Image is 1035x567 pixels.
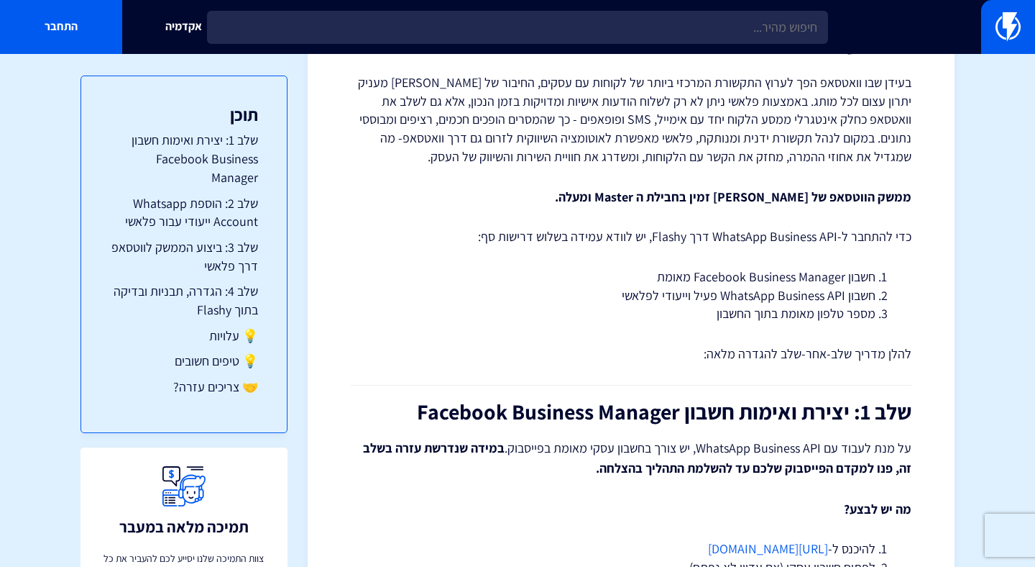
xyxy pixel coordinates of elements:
[110,238,258,275] a: שלב 3: ביצוע הממשק לווטסאפ דרך פלאשי
[110,378,258,396] a: 🤝 צריכים עזרה?
[387,286,875,305] li: חשבון WhatsApp Business API פעיל וייעודי לפלאשי
[110,327,258,345] a: 💡 עלויות
[351,438,911,478] p: על מנת לעבוד עם WhatsApp Business API, יש צורך בחשבון עסקי מאומת בפייסבוק.
[351,345,911,363] p: להלן מדריך שלב-אחר-שלב להגדרה מלאה:
[708,540,828,557] a: [URL][DOMAIN_NAME]
[119,518,249,535] h3: תמיכה מלאה במעבר
[387,540,875,558] li: להיכנס ל-
[363,440,911,476] strong: במידה שנדרשת עזרה בשלב זה, פנו למקדם הפייסבוק שלכם עד להשלמת התהליך בהצלחה.
[110,282,258,319] a: שלב 4: הגדרה, תבניות ובדיקה בתוך Flashy
[351,227,911,246] p: כדי להתחבר ל-WhatsApp Business API דרך Flashy, יש לוודא עמידה בשלוש דרישות סף:
[387,304,875,323] li: מספר טלפון מאומת בתוך החשבון
[844,501,911,517] strong: מה יש לבצע?
[110,194,258,231] a: שלב 2: הוספת Whatsapp Account ייעודי עבור פלאשי
[351,400,911,424] h2: שלב 1: יצירת ואימות חשבון Facebook Business Manager
[207,11,828,44] input: חיפוש מהיר...
[387,268,875,286] li: חשבון Facebook Business Manager מאומת
[555,189,911,205] strong: ממשק הווטסאפ של [PERSON_NAME] זמין בחבילת ה Master ומעלה.
[351,73,911,166] p: בעידן שבו וואטסאפ הפך לערוץ התקשורת המרכזי ביותר של לקוחות עם עסקים, החיבור של [PERSON_NAME] מעני...
[110,131,258,186] a: שלב 1: יצירת ואימות חשבון Facebook Business Manager
[110,105,258,124] h3: תוכן
[110,352,258,371] a: 💡 טיפים חשובים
